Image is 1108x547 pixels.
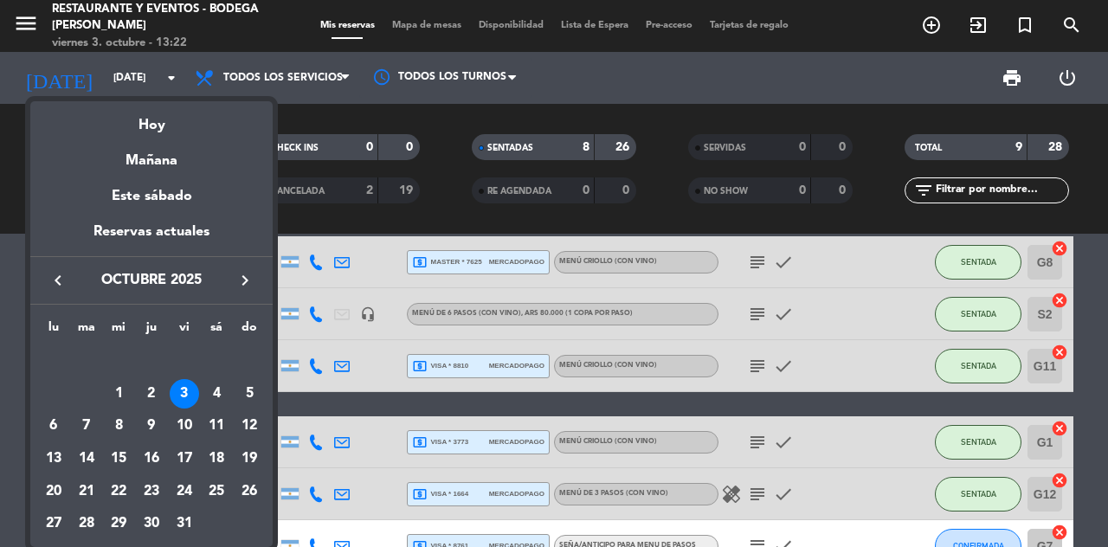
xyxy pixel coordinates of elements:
[39,411,68,441] div: 6
[102,409,135,442] td: 8 de octubre de 2025
[135,377,168,410] td: 2 de octubre de 2025
[168,409,201,442] td: 10 de octubre de 2025
[37,409,70,442] td: 6 de octubre de 2025
[202,444,231,473] div: 18
[233,318,266,344] th: domingo
[104,411,133,441] div: 8
[37,442,70,475] td: 13 de octubre de 2025
[135,409,168,442] td: 9 de octubre de 2025
[39,444,68,473] div: 13
[74,269,229,292] span: octubre 2025
[37,507,70,540] td: 27 de octubre de 2025
[202,477,231,506] div: 25
[30,101,273,137] div: Hoy
[170,444,199,473] div: 17
[30,221,273,256] div: Reservas actuales
[104,477,133,506] div: 22
[229,269,261,292] button: keyboard_arrow_right
[168,442,201,475] td: 17 de octubre de 2025
[235,411,264,441] div: 12
[201,442,234,475] td: 18 de octubre de 2025
[135,475,168,508] td: 23 de octubre de 2025
[72,411,101,441] div: 7
[37,475,70,508] td: 20 de octubre de 2025
[137,411,166,441] div: 9
[233,475,266,508] td: 26 de octubre de 2025
[104,444,133,473] div: 15
[168,475,201,508] td: 24 de octubre de 2025
[137,379,166,409] div: 2
[235,444,264,473] div: 19
[201,377,234,410] td: 4 de octubre de 2025
[48,270,68,291] i: keyboard_arrow_left
[202,379,231,409] div: 4
[70,409,103,442] td: 7 de octubre de 2025
[168,318,201,344] th: viernes
[102,507,135,540] td: 29 de octubre de 2025
[170,411,199,441] div: 10
[170,509,199,538] div: 31
[135,507,168,540] td: 30 de octubre de 2025
[102,475,135,508] td: 22 de octubre de 2025
[104,509,133,538] div: 29
[233,377,266,410] td: 5 de octubre de 2025
[102,318,135,344] th: miércoles
[137,509,166,538] div: 30
[70,507,103,540] td: 28 de octubre de 2025
[70,318,103,344] th: martes
[235,270,255,291] i: keyboard_arrow_right
[235,379,264,409] div: 5
[70,475,103,508] td: 21 de octubre de 2025
[170,477,199,506] div: 24
[102,377,135,410] td: 1 de octubre de 2025
[233,409,266,442] td: 12 de octubre de 2025
[201,475,234,508] td: 25 de octubre de 2025
[30,137,273,172] div: Mañana
[42,269,74,292] button: keyboard_arrow_left
[72,444,101,473] div: 14
[201,318,234,344] th: sábado
[70,442,103,475] td: 14 de octubre de 2025
[235,477,264,506] div: 26
[39,477,68,506] div: 20
[104,379,133,409] div: 1
[137,444,166,473] div: 16
[37,344,266,377] td: OCT.
[170,379,199,409] div: 3
[233,442,266,475] td: 19 de octubre de 2025
[30,172,273,221] div: Este sábado
[72,477,101,506] div: 21
[137,477,166,506] div: 23
[72,509,101,538] div: 28
[168,507,201,540] td: 31 de octubre de 2025
[202,411,231,441] div: 11
[168,377,201,410] td: 3 de octubre de 2025
[37,318,70,344] th: lunes
[39,509,68,538] div: 27
[102,442,135,475] td: 15 de octubre de 2025
[135,442,168,475] td: 16 de octubre de 2025
[201,409,234,442] td: 11 de octubre de 2025
[135,318,168,344] th: jueves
